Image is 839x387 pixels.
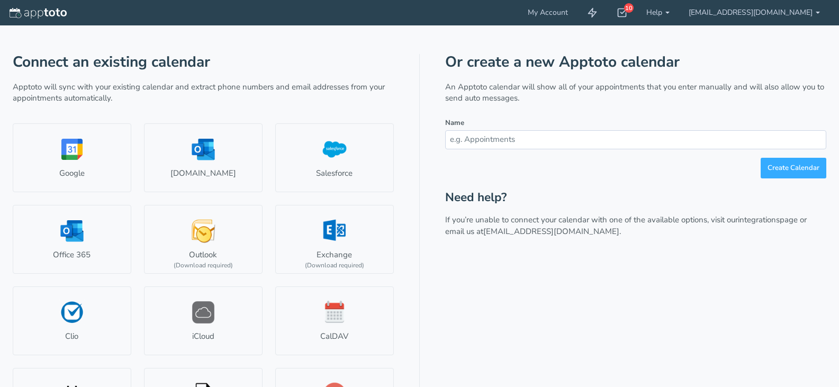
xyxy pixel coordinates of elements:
[445,54,826,70] h1: Or create a new Apptoto calendar
[445,214,826,237] p: If you’re unable to connect your calendar with one of the available options, visit our page or em...
[738,214,780,225] a: integrations
[275,205,394,274] a: Exchange
[483,226,621,237] a: [EMAIL_ADDRESS][DOMAIN_NAME].
[275,123,394,192] a: Salesforce
[144,205,263,274] a: Outlook
[445,191,826,204] h2: Need help?
[761,158,826,178] button: Create Calendar
[13,82,394,104] p: Apptoto will sync with your existing calendar and extract phone numbers and email addresses from ...
[13,205,131,274] a: Office 365
[275,286,394,355] a: CalDAV
[13,286,131,355] a: Clio
[305,261,364,270] div: (Download required)
[144,123,263,192] a: [DOMAIN_NAME]
[445,118,464,128] label: Name
[445,82,826,104] p: An Apptoto calendar will show all of your appointments that you enter manually and will also allo...
[13,54,394,70] h1: Connect an existing calendar
[624,3,634,13] div: 10
[13,123,131,192] a: Google
[174,261,233,270] div: (Download required)
[10,8,67,19] img: logo-apptoto--white.svg
[445,130,826,149] input: e.g. Appointments
[144,286,263,355] a: iCloud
